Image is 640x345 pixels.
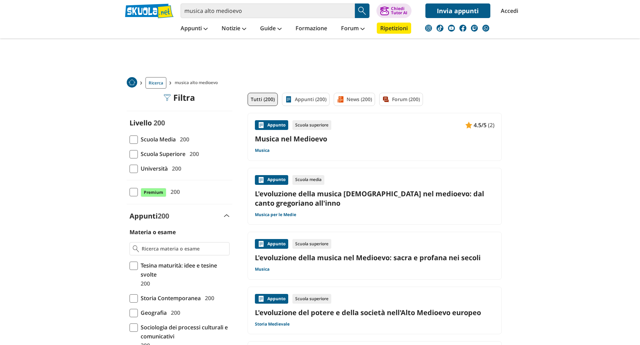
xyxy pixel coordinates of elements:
img: News filtro contenuto [337,96,344,103]
span: 200 [153,118,165,128]
input: Cerca appunti, riassunti o versioni [181,3,355,18]
img: Appunti contenuto [258,176,265,183]
div: Scuola media [292,175,324,185]
a: Invia appunti [425,3,490,18]
a: L'evoluzione del potere e della società nell'Alto Medioevo europeo [255,308,494,317]
div: Chiedi Tutor AI [391,7,407,15]
div: Scuola superiore [292,120,331,130]
input: Ricerca materia o esame [142,245,226,252]
label: Livello [130,118,152,128]
img: WhatsApp [482,25,489,32]
img: Appunti filtro contenuto [285,96,292,103]
a: Accedi [501,3,515,18]
span: 200 [177,135,189,144]
a: Storia Medievale [255,321,290,327]
span: 4.5/5 [474,121,487,130]
span: Geografia [138,308,167,317]
img: Appunti contenuto [465,122,472,129]
span: Scuola Media [138,135,176,144]
a: Musica nel Medioevo [255,134,494,143]
div: Appunto [255,239,288,249]
img: youtube [448,25,455,32]
img: Filtra filtri mobile [164,94,171,101]
img: instagram [425,25,432,32]
span: 200 [169,164,181,173]
span: Premium [141,188,166,197]
img: tiktok [437,25,443,32]
a: Ripetizioni [377,23,411,34]
a: Musica [255,266,269,272]
div: Scuola superiore [292,294,331,304]
span: Tesina maturità: idee e tesine svolte [138,261,230,279]
label: Appunti [130,211,169,221]
a: Formazione [294,23,329,35]
div: Appunto [255,120,288,130]
img: Appunti contenuto [258,295,265,302]
img: Home [127,77,137,88]
a: News (200) [334,93,375,106]
a: Guide [258,23,283,35]
a: Notizie [220,23,248,35]
button: ChiediTutor AI [376,3,412,18]
span: Scuola Superiore [138,149,185,158]
a: Tutti (200) [248,93,278,106]
label: Materia o esame [130,228,176,236]
span: 200 [168,187,180,196]
span: 200 [202,294,214,303]
a: Forum (200) [379,93,423,106]
img: Apri e chiudi sezione [224,214,230,217]
a: Appunti [179,23,209,35]
img: Appunti contenuto [258,240,265,247]
a: L'evoluzione della musica [DEMOGRAPHIC_DATA] nel medioevo: dal canto gregoriano all'inno [255,189,494,208]
img: Appunti contenuto [258,122,265,129]
span: Storia Contemporanea [138,294,201,303]
img: Cerca appunti, riassunti o versioni [357,6,367,16]
a: Musica [255,148,269,153]
img: Ricerca materia o esame [133,245,139,252]
a: Musica per le Medie [255,212,296,217]
span: Università [138,164,168,173]
span: 200 [138,279,150,288]
div: Appunto [255,175,288,185]
div: Scuola superiore [292,239,331,249]
a: Appunti (200) [282,93,330,106]
a: Forum [339,23,366,35]
span: 200 [168,308,180,317]
a: L'evoluzione della musica nel Medioevo: sacra e profana nei secoli [255,253,494,262]
div: Filtra [164,93,195,102]
span: 200 [187,149,199,158]
span: (2) [488,121,494,130]
a: Ricerca [146,77,166,89]
span: musica alto medioevo [175,77,221,89]
img: twitch [471,25,478,32]
div: Appunto [255,294,288,304]
button: Search Button [355,3,369,18]
span: Sociologia dei processi culturali e comunicativi [138,323,230,341]
a: Home [127,77,137,89]
img: Forum filtro contenuto [382,96,389,103]
span: 200 [158,211,169,221]
img: facebook [459,25,466,32]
